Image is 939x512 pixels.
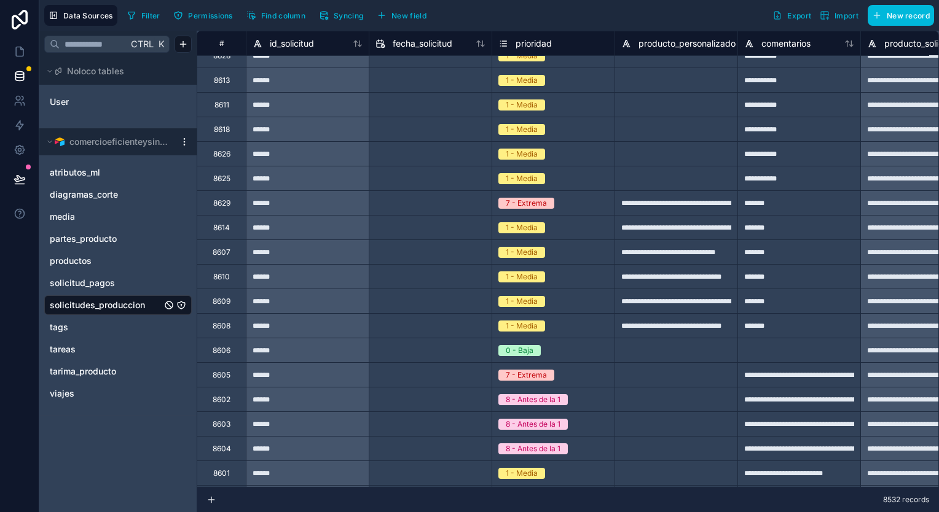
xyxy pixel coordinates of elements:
[213,198,230,208] div: 8629
[50,166,162,179] a: atributos_ml
[334,11,363,20] span: Syncing
[44,317,192,337] div: tags
[44,362,192,381] div: tarima_producto
[50,188,118,201] span: diagramas_corte
[506,198,547,209] div: 7 - Extrema
[213,370,230,380] div: 8605
[44,63,184,80] button: Noloco tables
[213,321,230,331] div: 8608
[44,5,117,26] button: Data Sources
[50,299,145,311] span: solicitudes_produccion
[213,395,230,405] div: 8602
[44,251,192,271] div: productos
[44,273,192,293] div: solicitud_pagos
[44,207,192,227] div: media
[506,394,560,405] div: 8 - Antes de la 1
[506,443,560,454] div: 8 - Antes de la 1
[157,40,165,48] span: K
[50,343,76,355] span: tareas
[213,247,230,257] div: 8607
[516,37,552,50] span: prioridad
[213,272,230,282] div: 8610
[213,444,231,454] div: 8604
[69,136,169,148] span: comercioeficienteysingular
[55,137,65,147] img: Airtable Logo
[213,346,230,355] div: 8606
[868,5,934,26] button: New record
[214,100,229,110] div: 8611
[506,50,538,61] div: 1 - Media
[50,365,116,378] span: tarima_producto
[122,6,165,25] button: Filter
[44,384,192,403] div: viajes
[50,233,162,245] a: partes_producto
[506,296,538,307] div: 1 - Media
[130,36,155,52] span: Ctrl
[44,92,192,112] div: User
[506,99,538,111] div: 1 - Media
[44,295,192,315] div: solicitudes_produccion
[50,343,162,355] a: tareas
[50,188,162,201] a: diagramas_corte
[768,5,815,26] button: Export
[67,65,124,77] span: Noloco tables
[506,320,538,332] div: 1 - Media
[50,211,162,223] a: media
[50,365,162,378] a: tarima_producto
[50,211,75,223] span: media
[863,5,934,26] a: New record
[261,11,305,20] span: Find column
[761,37,811,50] span: comentarios
[214,76,230,85] div: 8613
[506,370,547,381] div: 7 - Extrema
[887,11,930,20] span: New record
[50,277,115,289] span: solicitud_pagos
[213,468,230,478] div: 8601
[506,75,538,86] div: 1 - Media
[50,277,162,289] a: solicitud_pagos
[883,495,929,505] span: 8532 records
[506,247,538,258] div: 1 - Media
[506,173,538,184] div: 1 - Media
[213,149,230,159] div: 8626
[169,6,242,25] a: Permissions
[50,299,162,311] a: solicitudes_produccion
[50,387,162,400] a: viajes
[393,37,452,50] span: fecha_solicitud
[372,6,431,25] button: New field
[270,37,314,50] span: id_solicitud
[242,6,310,25] button: Find column
[787,11,811,20] span: Export
[50,166,100,179] span: atributos_ml
[50,233,117,245] span: partes_producto
[63,11,113,20] span: Data Sources
[506,271,538,282] div: 1 - Media
[44,229,192,249] div: partes_producto
[506,468,538,479] div: 1 - Media
[213,419,230,429] div: 8603
[44,185,192,204] div: diagramas_corte
[213,174,230,184] div: 8625
[206,39,237,48] div: #
[50,96,69,108] span: User
[50,321,68,333] span: tags
[835,11,858,20] span: Import
[506,345,533,356] div: 0 - Baja
[506,124,538,135] div: 1 - Media
[50,255,92,267] span: productos
[44,163,192,182] div: atributos_ml
[506,149,538,160] div: 1 - Media
[50,387,74,400] span: viajes
[315,6,367,25] button: Syncing
[50,321,162,333] a: tags
[213,51,230,61] div: 8628
[50,255,162,267] a: productos
[50,96,149,108] a: User
[169,6,237,25] button: Permissions
[214,125,230,134] div: 8618
[44,133,175,150] button: Airtable Logocomercioeficienteysingular
[315,6,372,25] a: Syncing
[638,37,736,50] span: producto_personalizado
[213,223,230,233] div: 8614
[815,5,863,26] button: Import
